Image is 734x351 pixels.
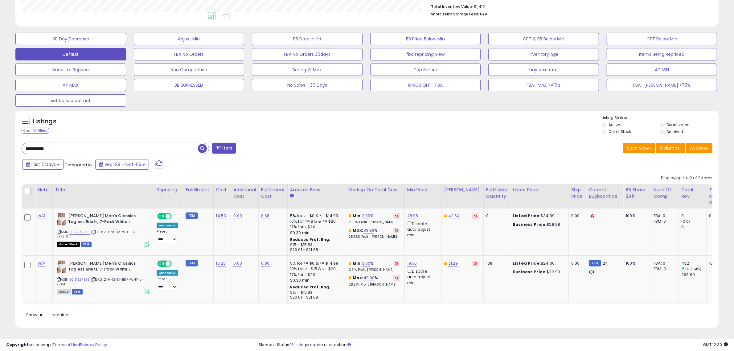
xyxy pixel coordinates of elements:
div: $15 - $15.83 [290,242,341,248]
button: FBA No Orders 30days [252,48,363,60]
span: | SKU: Z-HNS-M-BRF-WHT-L-7PK14 [57,277,143,286]
span: Show: entries [26,312,71,318]
button: BB SUPRESSED [134,79,244,91]
span: FBM [72,289,83,295]
b: Max: [353,227,363,233]
div: Fulfillable Quantity [486,187,507,200]
button: Filters [212,143,236,154]
b: Reduced Prof. Rng. [290,284,330,290]
div: $23.99 [513,269,564,275]
div: Amazon AI [157,223,178,228]
a: 28.98 [407,213,418,219]
small: Amazon Fees. [290,193,294,199]
span: ON [158,214,166,219]
div: 100% [626,261,646,266]
p: 2.90% Profit [PERSON_NAME] [349,220,400,225]
span: Sep-29 - Oct-05 [105,161,141,167]
b: Business Price: [513,221,547,227]
small: FBM [186,260,198,266]
b: Max: [353,275,363,281]
div: 0.00 [709,213,720,219]
a: 19.56 [407,260,417,266]
a: 2.99 [362,213,371,219]
div: 17% for > $20 [290,272,341,278]
div: ASIN: [57,213,149,246]
b: [PERSON_NAME] Men's Classics Tagless Briefs, 7-Pack White L [68,261,143,274]
a: N/A [38,260,45,266]
span: All listings currently available for purchase on Amazon [57,289,71,295]
b: [PERSON_NAME] Men's Classics Tagless Briefs, 7-Pack White L [68,213,143,226]
button: BB Drop in 7d [252,33,363,45]
div: FBM: 3 [654,266,674,272]
div: $34.99 [513,213,564,219]
a: 14.53 [216,213,226,219]
div: Fulfillment [186,187,211,193]
a: 0.00 [233,260,242,266]
div: seller snap | | [6,342,107,348]
div: BB Share 24h. [626,187,648,200]
div: Ship Price [571,187,584,200]
button: FBA No Orders [134,48,244,60]
div: Clear All Filters [22,128,49,134]
div: 5% for >= $0 & <= $14.99 [290,213,341,219]
div: Min Price [407,187,439,193]
p: 28.56% Profit [PERSON_NAME] [349,235,400,239]
div: % [349,275,400,287]
div: 17% for > $20 [290,224,341,230]
div: Fulfillment Cost [261,187,285,200]
div: Total Rev. Diff. [709,187,722,206]
a: Terms of Use [53,342,79,348]
button: Selling @ Max [252,64,363,76]
div: Listed Price [513,187,566,193]
span: Compared to: [64,162,93,168]
a: 31.29 [448,260,458,266]
div: $15 - $15.83 [290,290,341,295]
div: Displaying 1 to 2 of 2 items [661,175,712,181]
b: Listed Price: [513,260,541,266]
button: Actions [686,143,712,153]
button: Sep-29 - Oct-05 [95,159,149,170]
span: All listings that are currently out of stock and unavailable for purchase on Amazon [57,242,80,247]
span: | SKU: Z-HNS-M-WHT-BRF-L-7PK216 [57,229,143,239]
button: buy box data [488,64,599,76]
div: $20.01 - $21.68 [290,295,341,300]
b: Total Inventory Value: [431,4,473,9]
div: Disable auto adjust min [407,268,437,285]
a: B016BZRBZE [69,277,90,282]
div: % [349,261,400,272]
b: Min: [353,260,362,266]
div: $0.30 min [290,278,341,283]
div: Disable auto adjust min [407,220,437,238]
div: $24.00 [513,261,564,266]
a: 10.23 [216,260,226,266]
span: 24 [603,260,608,266]
div: 0.00 [571,261,581,266]
div: % [349,213,400,225]
div: 0.00 [571,213,581,219]
div: $0.30 min [290,230,341,236]
button: FBA- [PERSON_NAME] >75% [607,79,717,91]
button: Last 7 Days [22,159,64,170]
div: Amazon Fees [290,187,343,193]
div: Note [38,187,50,193]
a: N/A [38,213,45,219]
div: Cost [216,187,228,193]
div: 0 [486,213,505,219]
div: Repricing [157,187,180,193]
p: 28.57% Profit [PERSON_NAME] [349,283,400,287]
button: Top Sellers [370,64,481,76]
div: Amazon AI [157,270,178,276]
b: Short Term Storage Fees: [431,11,479,17]
button: Items Being Repriced [607,48,717,60]
div: [PERSON_NAME] [444,187,481,193]
div: ASIN: [57,261,149,294]
div: Markup on Total Cost [349,187,402,193]
div: FBM: 6 [654,219,674,224]
div: 263.99 [681,272,706,278]
img: 41WCaehmnIL._SL40_.jpg [57,213,67,225]
button: No Sales - 30 Days [252,79,363,91]
button: AT MIN [607,64,717,76]
label: Archived [667,129,683,134]
button: RPRCR OFF - FBA [370,79,481,91]
a: 8.68 [261,213,270,219]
